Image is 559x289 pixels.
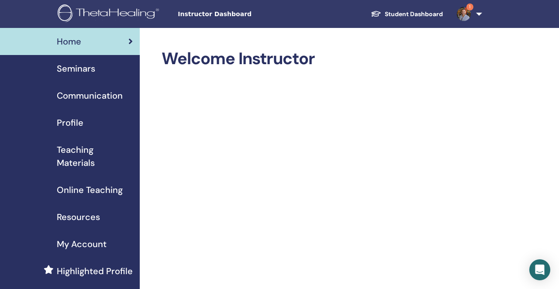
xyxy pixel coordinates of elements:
[57,210,100,224] span: Resources
[57,143,133,169] span: Teaching Materials
[57,183,123,196] span: Online Teaching
[178,10,309,19] span: Instructor Dashboard
[57,35,81,48] span: Home
[57,89,123,102] span: Communication
[371,10,381,17] img: graduation-cap-white.svg
[457,7,471,21] img: default.jpg
[529,259,550,280] div: Open Intercom Messenger
[58,4,162,24] img: logo.png
[57,265,133,278] span: Highlighted Profile
[162,49,480,69] h2: Welcome Instructor
[466,3,473,10] span: 1
[57,237,107,251] span: My Account
[57,116,83,129] span: Profile
[57,62,95,75] span: Seminars
[364,6,450,22] a: Student Dashboard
